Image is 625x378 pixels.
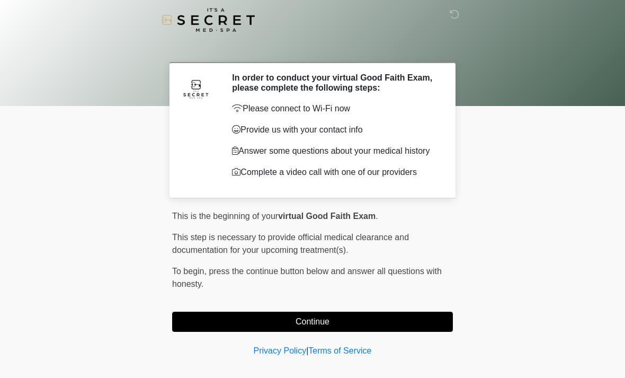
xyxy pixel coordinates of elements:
span: press the continue button below and answer all questions with honesty. [172,267,442,288]
p: Complete a video call with one of our providers [232,166,437,179]
button: Continue [172,312,453,332]
h2: In order to conduct your virtual Good Faith Exam, please complete the following steps: [232,73,437,93]
span: To begin, [172,267,209,276]
span: . [376,212,378,221]
span: This is the beginning of your [172,212,278,221]
p: Provide us with your contact info [232,124,437,136]
img: Agent Avatar [180,73,212,104]
p: Answer some questions about your medical history [232,145,437,157]
a: | [306,346,308,355]
a: Terms of Service [308,346,371,355]
span: This step is necessary to provide official medical clearance and documentation for your upcoming ... [172,233,409,254]
p: Please connect to Wi-Fi now [232,102,437,115]
a: Privacy Policy [254,346,307,355]
h1: ‎ ‎ [164,38,461,58]
strong: virtual Good Faith Exam [278,212,376,221]
img: It's A Secret Med Spa Logo [162,8,255,32]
